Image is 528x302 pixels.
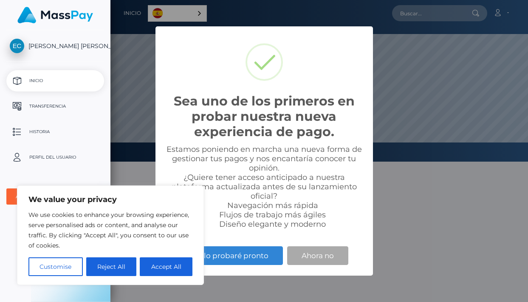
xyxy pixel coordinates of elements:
img: MassPay [17,7,93,23]
div: We value your privacy [17,185,204,285]
button: Sí, lo probaré pronto [180,246,283,265]
div: Acuerdos de usuario [16,193,85,200]
p: We use cookies to enhance your browsing experience, serve personalised ads or content, and analys... [28,210,192,251]
p: We value your privacy [28,194,192,205]
li: Diseño elegante y moderno [181,219,364,229]
li: Navegación más rápida [181,201,364,210]
button: Customise [28,257,83,276]
button: Reject All [86,257,137,276]
p: Historia [10,125,101,138]
button: Accept All [140,257,192,276]
button: Acuerdos de usuario [6,188,104,205]
button: Ahora no [287,246,348,265]
h2: Sea uno de los primeros en probar nuestra nueva experiencia de pago. [164,94,364,140]
p: Transferencia [10,100,101,113]
li: Flujos de trabajo más ágiles [181,210,364,219]
div: Estamos poniendo en marcha una nueva forma de gestionar tus pagos y nos encantaría conocer tu opi... [164,145,364,229]
p: Inicio [10,74,101,87]
p: Perfil del usuario [10,151,101,164]
span: [PERSON_NAME] [PERSON_NAME] [6,42,104,50]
